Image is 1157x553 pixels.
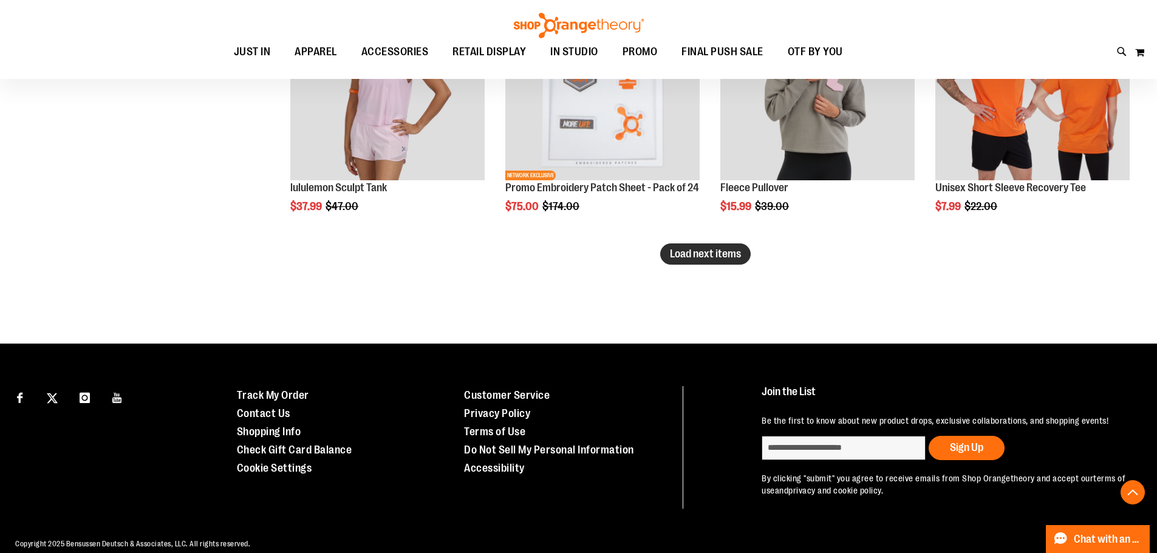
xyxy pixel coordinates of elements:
span: $15.99 [720,200,753,212]
a: privacy and cookie policy. [788,486,883,495]
span: Load next items [670,248,741,260]
a: Contact Us [237,407,290,419]
h4: Join the List [762,386,1129,409]
span: $75.00 [505,200,541,212]
a: PROMO [610,38,670,66]
span: $37.99 [290,200,324,212]
span: $47.00 [326,200,360,212]
span: Chat with an Expert [1074,534,1142,545]
a: terms of use [762,473,1125,495]
span: PROMO [623,38,658,66]
a: Track My Order [237,389,309,401]
span: RETAIL DISPLAY [452,38,526,66]
span: JUST IN [234,38,271,66]
button: Chat with an Expert [1046,525,1150,553]
input: enter email [762,436,926,460]
span: $22.00 [964,200,999,212]
a: FINAL PUSH SALE [669,38,776,66]
span: IN STUDIO [550,38,598,66]
a: Visit our Instagram page [74,386,95,407]
span: $174.00 [542,200,581,212]
span: ACCESSORIES [361,38,429,66]
span: $39.00 [755,200,791,212]
a: OTF BY YOU [776,38,855,66]
p: By clicking "submit" you agree to receive emails from Shop Orangetheory and accept our and [762,472,1129,497]
a: IN STUDIO [538,38,610,66]
span: Sign Up [950,441,983,453]
a: Accessibility [464,462,525,474]
button: Back To Top [1121,480,1145,504]
a: JUST IN [222,38,283,66]
a: ACCESSORIES [349,38,441,66]
span: NETWORK EXCLUSIVE [505,171,556,180]
a: Privacy Policy [464,407,530,419]
a: Visit our Facebook page [9,386,30,407]
span: Copyright 2025 Bensussen Deutsch & Associates, LLC. All rights reserved. [15,540,250,548]
button: Sign Up [929,436,1005,460]
a: RETAIL DISPLAY [440,38,538,66]
a: Fleece Pullover [720,182,788,194]
span: OTF BY YOU [788,38,843,66]
span: $7.99 [935,200,963,212]
a: Cookie Settings [237,462,312,474]
a: Do Not Sell My Personal Information [464,444,634,456]
a: Visit our X page [42,386,63,407]
a: Shopping Info [237,426,301,438]
p: Be the first to know about new product drops, exclusive collaborations, and shopping events! [762,415,1129,427]
img: Shop Orangetheory [512,13,646,38]
span: FINAL PUSH SALE [681,38,763,66]
a: APPAREL [282,38,349,66]
a: Check Gift Card Balance [237,444,352,456]
span: APPAREL [295,38,337,66]
img: Twitter [47,393,58,404]
a: Terms of Use [464,426,525,438]
a: Customer Service [464,389,550,401]
a: Promo Embroidery Patch Sheet - Pack of 24 [505,182,699,194]
a: Visit our Youtube page [107,386,128,407]
a: lululemon Sculpt Tank [290,182,387,194]
a: Unisex Short Sleeve Recovery Tee [935,182,1086,194]
button: Load next items [660,243,751,265]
